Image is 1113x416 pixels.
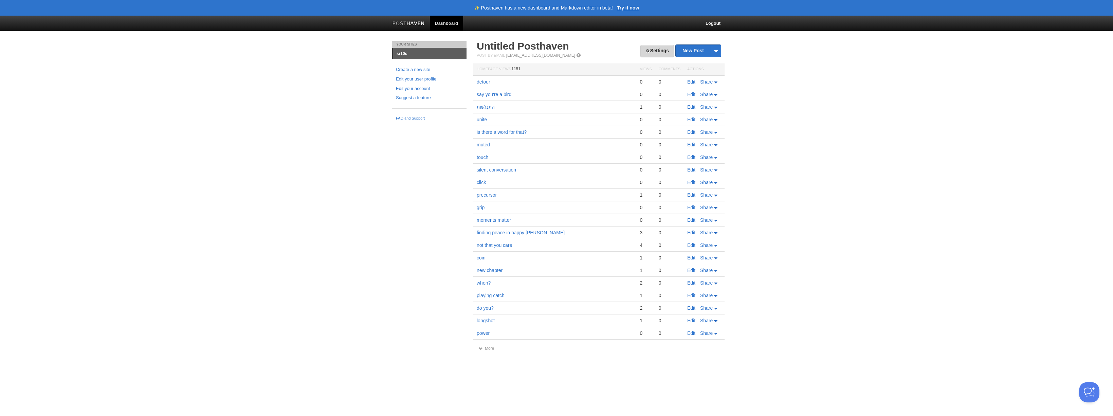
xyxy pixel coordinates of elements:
[640,142,652,148] div: 0
[687,242,695,248] a: Edit
[477,142,490,147] a: muted
[640,192,652,198] div: 1
[659,305,680,311] div: 0
[687,104,695,110] a: Edit
[477,79,490,85] a: detour
[477,255,486,260] a: coin
[687,142,695,147] a: Edit
[700,268,713,273] span: Share
[477,53,505,57] span: Post by Email
[659,255,680,261] div: 0
[687,92,695,97] a: Edit
[640,129,652,135] div: 0
[659,192,680,198] div: 0
[640,292,652,299] div: 1
[506,53,575,58] a: [EMAIL_ADDRESS][DOMAIN_NAME]
[392,41,467,48] li: Your Sites
[477,268,503,273] a: new chapter
[700,129,713,135] span: Share
[687,192,695,198] a: Edit
[700,167,713,173] span: Share
[659,91,680,97] div: 0
[659,267,680,273] div: 0
[640,242,652,248] div: 4
[640,204,652,211] div: 0
[700,318,713,323] span: Share
[700,180,713,185] span: Share
[477,155,488,160] a: touch
[640,91,652,97] div: 0
[640,154,652,160] div: 0
[393,21,425,26] img: Posthaven-bar
[687,205,695,210] a: Edit
[477,318,495,323] a: longshot
[477,180,486,185] a: click
[474,5,613,10] header: ✨ Posthaven has a new dashboard and Markdown editor in beta!
[687,293,695,298] a: Edit
[687,129,695,135] a: Edit
[640,217,652,223] div: 0
[684,63,725,76] th: Actions
[659,217,680,223] div: 0
[477,104,495,110] a: הִתנַגְשׁוּת
[640,330,652,336] div: 0
[700,192,713,198] span: Share
[700,330,713,336] span: Share
[396,85,462,92] a: Edit your account
[640,104,652,110] div: 1
[640,318,652,324] div: 1
[687,167,695,173] a: Edit
[687,180,695,185] a: Edit
[1079,382,1099,402] iframe: Help Scout Beacon - Open
[659,79,680,85] div: 0
[477,293,505,298] a: playing catch
[477,280,491,286] a: when?
[659,330,680,336] div: 0
[396,76,462,83] a: Edit your user profile
[640,230,652,236] div: 3
[700,255,713,260] span: Share
[640,116,652,123] div: 0
[659,242,680,248] div: 0
[477,242,512,248] a: not that you care
[700,293,713,298] span: Share
[687,230,695,235] a: Edit
[687,155,695,160] a: Edit
[687,318,695,323] a: Edit
[687,268,695,273] a: Edit
[659,154,680,160] div: 0
[700,280,713,286] span: Share
[687,280,695,286] a: Edit
[477,305,494,311] a: do you?
[477,167,516,173] a: silent conversation
[687,255,695,260] a: Edit
[477,117,487,122] a: unite
[659,104,680,110] div: 0
[659,167,680,173] div: 0
[640,267,652,273] div: 1
[477,92,511,97] a: say you're a bird
[700,79,713,85] span: Share
[640,305,652,311] div: 2
[477,40,569,52] a: Untitled Posthaven
[700,104,713,110] span: Share
[430,16,463,31] a: Dashboard
[477,129,527,135] a: is there a word for that?
[477,217,511,223] a: moments matter
[478,346,494,351] a: More
[393,48,467,59] a: sr10c
[700,117,713,122] span: Share
[396,94,462,102] a: Suggest a feature
[700,305,713,311] span: Share
[700,205,713,210] span: Share
[659,292,680,299] div: 0
[396,66,462,73] a: Create a new site
[640,280,652,286] div: 2
[477,192,497,198] a: precursor
[477,205,485,210] a: grip
[640,179,652,185] div: 0
[687,330,695,336] a: Edit
[687,79,695,85] a: Edit
[477,230,565,235] a: finding peace in happy [PERSON_NAME]
[659,116,680,123] div: 0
